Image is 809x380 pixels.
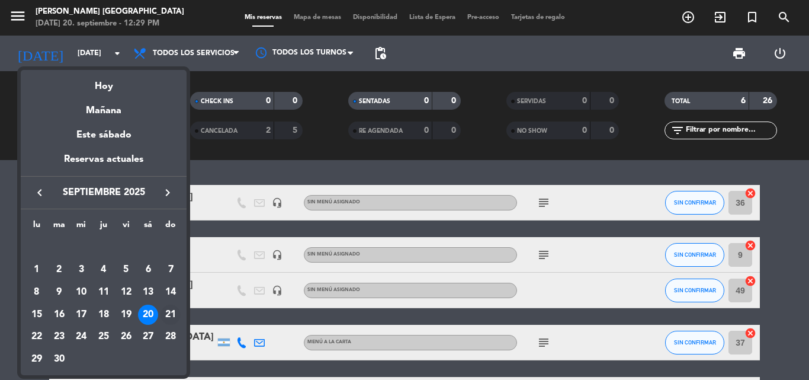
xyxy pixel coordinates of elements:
button: keyboard_arrow_right [157,185,178,200]
div: 8 [27,282,47,302]
td: 9 de septiembre de 2025 [48,281,70,304]
div: 18 [94,305,114,325]
div: 21 [160,305,181,325]
td: 2 de septiembre de 2025 [48,259,70,282]
td: 12 de septiembre de 2025 [115,281,137,304]
td: 29 de septiembre de 2025 [25,348,48,371]
div: 20 [138,305,158,325]
td: 10 de septiembre de 2025 [70,281,92,304]
td: SEP. [25,237,182,259]
div: 5 [116,260,136,280]
div: 29 [27,349,47,369]
div: 24 [71,327,91,347]
th: miércoles [70,218,92,237]
div: 25 [94,327,114,347]
td: 13 de septiembre de 2025 [137,281,160,304]
div: 10 [71,282,91,302]
td: 6 de septiembre de 2025 [137,259,160,282]
td: 8 de septiembre de 2025 [25,281,48,304]
div: Hoy [21,70,187,94]
div: 22 [27,327,47,347]
td: 24 de septiembre de 2025 [70,326,92,349]
th: domingo [159,218,182,237]
td: 19 de septiembre de 2025 [115,304,137,326]
span: septiembre 2025 [50,185,157,200]
td: 15 de septiembre de 2025 [25,304,48,326]
div: Reservas actuales [21,152,187,176]
div: 11 [94,282,114,302]
div: 7 [160,260,181,280]
div: Mañana [21,94,187,119]
td: 23 de septiembre de 2025 [48,326,70,349]
td: 4 de septiembre de 2025 [92,259,115,282]
div: 9 [49,282,69,302]
th: lunes [25,218,48,237]
div: 1 [27,260,47,280]
td: 17 de septiembre de 2025 [70,304,92,326]
th: martes [48,218,70,237]
td: 30 de septiembre de 2025 [48,348,70,371]
div: 2 [49,260,69,280]
div: 30 [49,349,69,369]
th: jueves [92,218,115,237]
td: 21 de septiembre de 2025 [159,304,182,326]
td: 3 de septiembre de 2025 [70,259,92,282]
div: 12 [116,282,136,302]
div: 19 [116,305,136,325]
div: 23 [49,327,69,347]
div: 3 [71,260,91,280]
td: 1 de septiembre de 2025 [25,259,48,282]
div: 4 [94,260,114,280]
td: 7 de septiembre de 2025 [159,259,182,282]
div: 17 [71,305,91,325]
button: keyboard_arrow_left [29,185,50,200]
div: Este sábado [21,119,187,152]
th: sábado [137,218,160,237]
i: keyboard_arrow_right [160,186,175,200]
td: 26 de septiembre de 2025 [115,326,137,349]
div: 16 [49,305,69,325]
div: 13 [138,282,158,302]
td: 27 de septiembre de 2025 [137,326,160,349]
div: 14 [160,282,181,302]
div: 15 [27,305,47,325]
td: 11 de septiembre de 2025 [92,281,115,304]
div: 28 [160,327,181,347]
td: 20 de septiembre de 2025 [137,304,160,326]
div: 26 [116,327,136,347]
td: 25 de septiembre de 2025 [92,326,115,349]
td: 16 de septiembre de 2025 [48,304,70,326]
th: viernes [115,218,137,237]
td: 22 de septiembre de 2025 [25,326,48,349]
td: 5 de septiembre de 2025 [115,259,137,282]
td: 18 de septiembre de 2025 [92,304,115,326]
td: 14 de septiembre de 2025 [159,281,182,304]
td: 28 de septiembre de 2025 [159,326,182,349]
div: 6 [138,260,158,280]
div: 27 [138,327,158,347]
i: keyboard_arrow_left [33,186,47,200]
